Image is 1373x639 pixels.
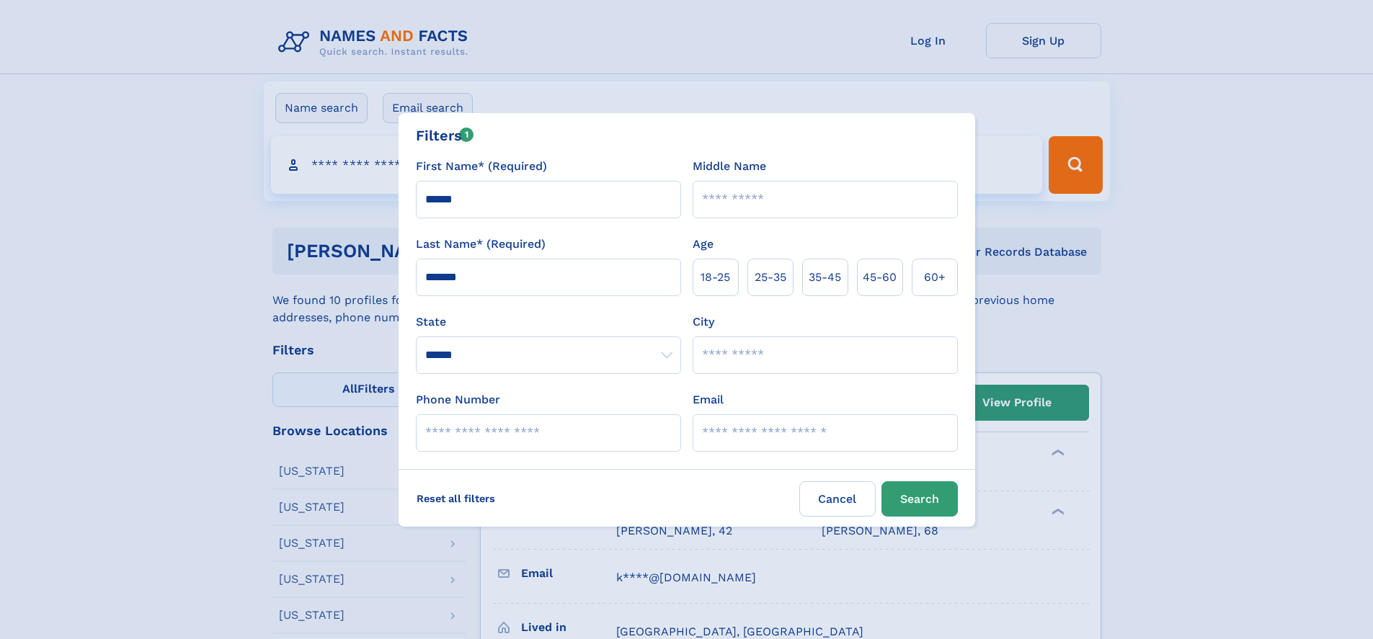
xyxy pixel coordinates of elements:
label: Last Name* (Required) [416,236,546,253]
label: State [416,313,681,331]
div: Filters [416,125,474,146]
label: Phone Number [416,391,500,408]
label: Middle Name [693,158,766,175]
button: Search [881,481,958,517]
label: Email [693,391,724,408]
label: Cancel [799,481,876,517]
label: Age [693,236,714,253]
span: 60+ [924,269,946,286]
span: 25‑35 [755,269,786,286]
span: 18‑25 [701,269,730,286]
span: 35‑45 [809,269,841,286]
label: First Name* (Required) [416,158,547,175]
label: Reset all filters [407,481,505,516]
span: 45‑60 [863,269,897,286]
label: City [693,313,714,331]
